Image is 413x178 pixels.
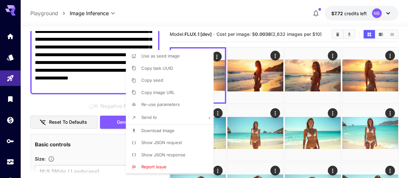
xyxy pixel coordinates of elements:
span: Send to [141,115,157,120]
span: Use as seed image [141,53,180,58]
span: Report issue [141,164,166,169]
span: Copy seed [141,78,163,83]
span: Show JSON response [141,152,186,157]
span: Re-use parameters [141,102,180,107]
span: Copy task UUID [141,66,173,71]
span: Download Image [141,128,175,133]
span: Copy image URL [141,90,175,95]
span: Show JSON request [141,140,182,145]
